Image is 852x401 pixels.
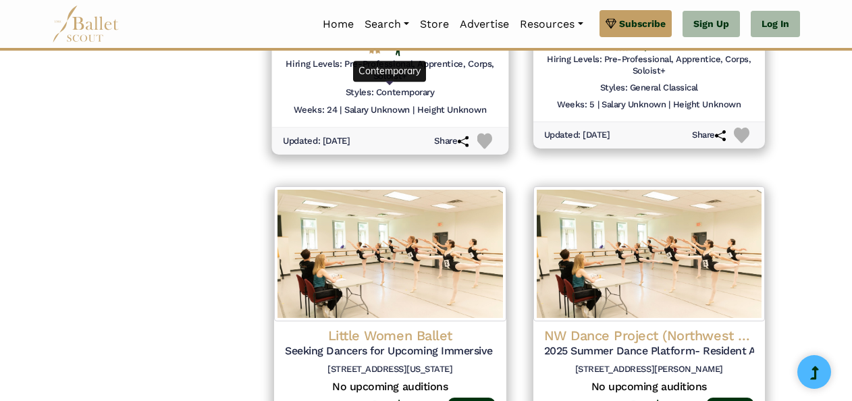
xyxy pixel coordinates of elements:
img: Logo [533,186,766,321]
a: Sign Up [683,11,740,38]
img: Heart [734,128,749,143]
a: Advertise [454,10,514,38]
h6: Updated: [DATE] [544,130,610,141]
h6: Height Unknown [417,105,486,116]
h6: Hiring Levels: Pre-Professional, Apprentice, Corps, Soloist+ [544,54,755,77]
span: Subscribe [619,16,666,31]
h6: | [597,99,600,111]
h6: Weeks: 24 [294,105,337,116]
h6: Share [434,135,469,146]
h6: Hiring Levels: Pre-Professional, Apprentice, Corps, Soloist+ [283,59,498,82]
a: Search [359,10,415,38]
h6: | [412,105,415,116]
h6: Styles: General Classical [600,82,698,94]
h6: | [340,105,342,116]
h6: Weeks: 5 [557,99,594,111]
h6: [STREET_ADDRESS][PERSON_NAME] [544,364,755,375]
h6: Height Unknown [673,99,741,111]
h6: | [668,99,670,111]
h4: Little Women Ballet [285,327,496,344]
h5: No upcoming auditions [544,380,755,394]
h6: Share [692,130,726,141]
a: Resources [514,10,588,38]
div: Contemporary [353,61,426,81]
img: Logo [274,186,506,321]
h6: Updated: [DATE] [283,135,350,146]
h4: NW Dance Project (Northwest Dance Project) [544,327,755,344]
h6: Salary Unknown [602,99,666,111]
img: National [366,32,383,54]
h6: Salary Unknown [344,105,410,116]
img: gem.svg [606,16,616,31]
a: Store [415,10,454,38]
h5: No upcoming auditions [285,380,496,394]
img: Flat [390,31,402,56]
a: Subscribe [600,10,672,37]
a: Log In [751,11,800,38]
h5: 2025 Summer Dance Platform- Resident Assistant [544,344,755,358]
img: Heart [477,134,492,149]
h5: Seeking Dancers for Upcoming Immersive Experiences ([DATE]) [285,344,496,358]
a: Home [317,10,359,38]
h6: [STREET_ADDRESS][US_STATE] [285,364,496,375]
h6: Styles: Contemporary [346,87,435,99]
